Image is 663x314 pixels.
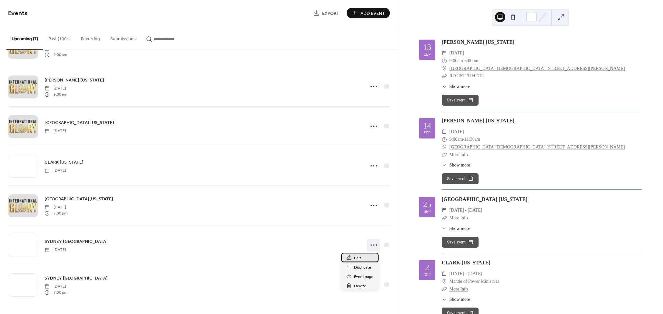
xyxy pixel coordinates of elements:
div: ​ [442,49,447,57]
span: [DATE] [45,86,67,91]
span: Show more [450,296,470,303]
span: [DATE] - [DATE] [450,206,482,214]
div: ​ [442,65,447,72]
button: Past (100+) [43,26,76,49]
div: ​ [442,285,447,293]
div: ​ [442,225,447,232]
a: CLARK [US_STATE] [442,260,490,265]
div: 2 [425,263,429,271]
a: SYDNEY [GEOGRAPHIC_DATA] [45,238,108,245]
button: ​Show more [442,225,470,232]
span: [DATE] [45,168,66,174]
span: Delete [354,283,366,290]
div: ​ [442,136,447,143]
div: ​ [442,206,447,214]
div: ​ [442,57,447,65]
a: [GEOGRAPHIC_DATA][DEMOGRAPHIC_DATA] [STREET_ADDRESS][PERSON_NAME] [450,65,625,72]
div: ​ [442,151,447,159]
button: Recurring [76,26,105,49]
a: Export [308,8,344,18]
span: [GEOGRAPHIC_DATA][US_STATE] [45,196,113,203]
span: Event page [354,273,373,280]
a: More Info [450,215,468,220]
a: [GEOGRAPHIC_DATA][US_STATE] [45,195,113,203]
div: Sep [424,52,431,57]
a: CLARK [US_STATE] [45,158,84,166]
div: ​ [442,214,447,222]
a: [GEOGRAPHIC_DATA] [US_STATE] [45,119,114,126]
span: [GEOGRAPHIC_DATA] [US_STATE] [45,119,114,126]
span: Show more [450,162,470,168]
span: [DATE] [450,128,464,136]
div: Sep [424,210,431,214]
span: [DATE] [45,128,66,134]
a: [PERSON_NAME] [US_STATE] [442,118,515,123]
a: More Info [450,152,468,157]
div: 13 [423,43,431,51]
a: [PERSON_NAME] [US_STATE] [442,39,515,45]
div: ​ [442,162,447,168]
span: - [463,57,465,65]
span: - [463,136,465,143]
button: ​Show more [442,162,470,168]
span: [DATE] [45,284,67,290]
button: Save event [442,173,479,184]
span: Export [322,10,339,17]
span: Edit [354,255,361,262]
span: [DATE] [45,205,67,210]
span: 7:00 pm [45,290,67,295]
span: [DATE] - [DATE] [450,270,482,278]
div: Sep [424,131,431,135]
button: Upcoming (7) [6,26,43,50]
div: ​ [442,296,447,303]
span: Show more [450,225,470,232]
span: 9:00 am [45,52,67,58]
button: Submissions [105,26,141,49]
button: Save event [442,95,479,106]
div: ​ [442,270,447,278]
span: 9:00am [450,136,463,143]
span: 9:00am [450,57,463,65]
span: 3:00pm [464,57,478,65]
a: SYDNEY [GEOGRAPHIC_DATA] [45,274,108,282]
a: [GEOGRAPHIC_DATA] [US_STATE] [442,196,528,202]
div: ​ [442,143,447,151]
span: [DATE] [450,49,464,57]
div: ​ [442,72,447,80]
div: ​ [442,278,447,285]
div: 25 [423,200,431,208]
span: Add Event [361,10,385,17]
a: [GEOGRAPHIC_DATA][DEMOGRAPHIC_DATA] [STREET_ADDRESS][PERSON_NAME] [450,143,625,151]
span: [DATE] [45,247,66,253]
a: REGISTER HERE [450,73,484,78]
div: 14 [423,122,431,130]
div: ​ [442,83,447,90]
span: Events [8,7,28,20]
span: 7:00 pm [45,210,67,216]
a: [PERSON_NAME] [US_STATE] [45,76,104,84]
div: Oct [423,273,431,277]
div: ​ [442,128,447,136]
span: [PERSON_NAME] [US_STATE] [45,77,104,84]
span: 9:00 am [45,91,67,97]
button: Save event [442,237,479,248]
a: More Info [450,287,468,291]
span: 11:30am [464,136,480,143]
button: ​Show more [442,83,470,90]
span: Mantle of Power Ministries [450,278,499,285]
span: SYDNEY [GEOGRAPHIC_DATA] [45,238,108,245]
button: ​Show more [442,296,470,303]
span: Show more [450,83,470,90]
span: Duplicate [354,264,371,271]
button: Add Event [347,8,390,18]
